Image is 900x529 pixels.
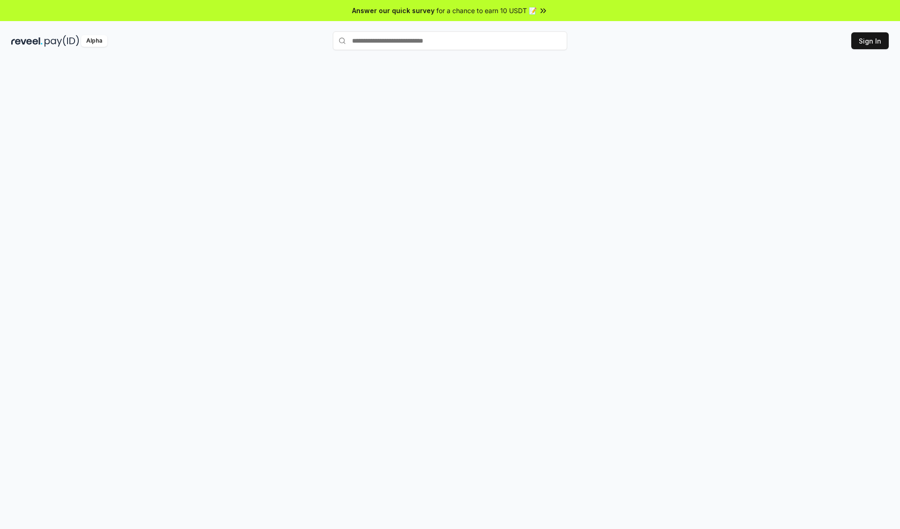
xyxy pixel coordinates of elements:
img: pay_id [45,35,79,47]
button: Sign In [851,32,889,49]
span: for a chance to earn 10 USDT 📝 [436,6,537,15]
span: Answer our quick survey [352,6,435,15]
img: reveel_dark [11,35,43,47]
div: Alpha [81,35,107,47]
